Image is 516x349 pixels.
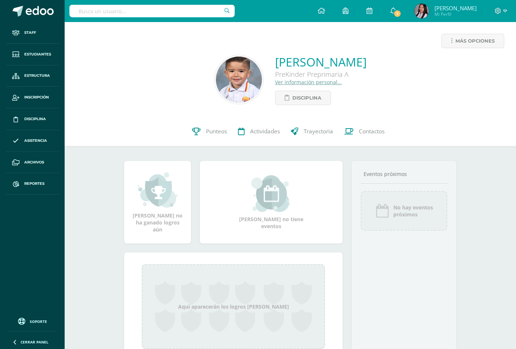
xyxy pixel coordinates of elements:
a: Trayectoria [285,117,339,146]
span: Estudiantes [24,51,51,57]
span: Disciplina [24,116,46,122]
span: Disciplina [292,91,321,105]
a: Estructura [6,65,59,87]
img: event_icon.png [375,204,390,218]
a: Estudiantes [6,44,59,65]
a: Ver información personal... [275,79,342,86]
span: Reportes [24,181,44,187]
span: Archivos [24,159,44,165]
div: [PERSON_NAME] no tiene eventos [235,175,308,230]
span: [PERSON_NAME] [434,4,477,12]
a: Disciplina [6,108,59,130]
span: No hay eventos próximos [393,204,433,218]
span: Inscripción [24,94,49,100]
span: Contactos [359,127,385,135]
a: [PERSON_NAME] [275,54,367,70]
img: event_small.png [251,175,291,212]
img: achievement_small.png [138,172,178,208]
span: Soporte [30,319,47,324]
div: PreKinder Preprimaria A [275,70,367,79]
span: Staff [24,30,36,36]
img: 1c4a8e29229ca7cba10d259c3507f649.png [414,4,429,18]
a: Inscripción [6,87,59,108]
a: Contactos [339,117,390,146]
a: Staff [6,22,59,44]
div: Aquí aparecerán los logros [PERSON_NAME] [142,264,325,349]
span: Mi Perfil [434,11,477,17]
a: Reportes [6,173,59,195]
span: Estructura [24,73,50,79]
a: Punteos [187,117,232,146]
div: [PERSON_NAME] no ha ganado logros aún [131,172,184,233]
span: 1 [393,10,401,18]
a: Asistencia [6,130,59,152]
input: Busca un usuario... [69,5,235,17]
span: Punteos [206,127,227,135]
a: Soporte [9,316,56,326]
a: Más opciones [441,34,504,48]
span: Más opciones [455,34,495,48]
a: Disciplina [275,91,331,105]
span: Cerrar panel [21,339,48,345]
div: Eventos próximos [361,170,447,177]
img: 7a8557612f5094d0445902a906c09237.png [216,57,262,102]
span: Asistencia [24,138,47,144]
span: Actividades [250,127,280,135]
a: Actividades [232,117,285,146]
span: Trayectoria [304,127,333,135]
a: Archivos [6,152,59,173]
